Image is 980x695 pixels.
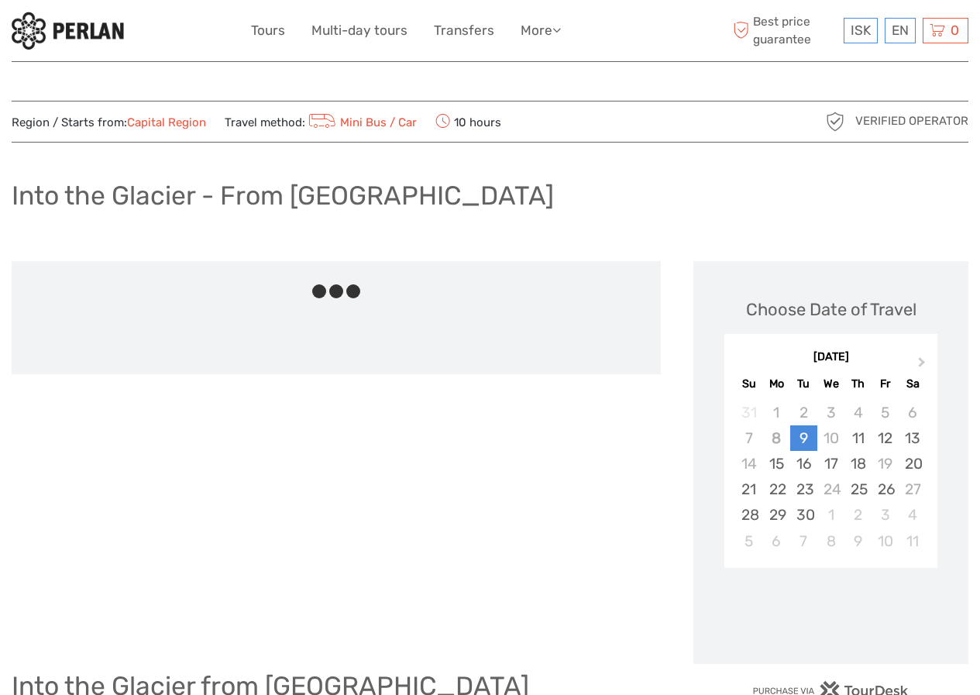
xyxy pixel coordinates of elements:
[790,425,817,451] div: Choose Tuesday, September 9th, 2025
[735,528,762,554] div: Choose Sunday, October 5th, 2025
[817,528,844,554] div: Choose Wednesday, October 8th, 2025
[434,19,494,42] a: Transfers
[817,373,844,394] div: We
[763,528,790,554] div: Choose Monday, October 6th, 2025
[872,451,899,477] div: Not available Friday, September 19th, 2025
[817,400,844,425] div: Not available Wednesday, September 3rd, 2025
[735,477,762,502] div: Choose Sunday, September 21st, 2025
[899,502,926,528] div: Choose Saturday, October 4th, 2025
[790,528,817,554] div: Choose Tuesday, October 7th, 2025
[763,425,790,451] div: Not available Monday, September 8th, 2025
[948,22,961,38] span: 0
[127,115,206,129] a: Capital Region
[851,22,871,38] span: ISK
[817,425,844,451] div: Not available Wednesday, September 10th, 2025
[826,608,836,618] div: Loading...
[872,502,899,528] div: Choose Friday, October 3rd, 2025
[899,400,926,425] div: Not available Saturday, September 6th, 2025
[823,109,848,134] img: verified_operator_grey_128.png
[872,477,899,502] div: Choose Friday, September 26th, 2025
[763,373,790,394] div: Mo
[763,400,790,425] div: Not available Monday, September 1st, 2025
[855,113,968,129] span: Verified Operator
[844,373,872,394] div: Th
[735,451,762,477] div: Not available Sunday, September 14th, 2025
[844,451,872,477] div: Choose Thursday, September 18th, 2025
[763,477,790,502] div: Choose Monday, September 22nd, 2025
[724,349,937,366] div: [DATE]
[735,502,762,528] div: Choose Sunday, September 28th, 2025
[817,451,844,477] div: Choose Wednesday, September 17th, 2025
[899,373,926,394] div: Sa
[729,400,932,554] div: month 2025-09
[899,451,926,477] div: Choose Saturday, September 20th, 2025
[735,425,762,451] div: Not available Sunday, September 7th, 2025
[844,502,872,528] div: Choose Thursday, October 2nd, 2025
[790,477,817,502] div: Choose Tuesday, September 23rd, 2025
[311,19,407,42] a: Multi-day tours
[746,298,916,322] div: Choose Date of Travel
[899,425,926,451] div: Choose Saturday, September 13th, 2025
[911,353,936,378] button: Next Month
[790,400,817,425] div: Not available Tuesday, September 2nd, 2025
[12,180,554,212] h1: Into the Glacier - From [GEOGRAPHIC_DATA]
[872,528,899,554] div: Choose Friday, October 10th, 2025
[817,477,844,502] div: Not available Wednesday, September 24th, 2025
[763,451,790,477] div: Choose Monday, September 15th, 2025
[12,115,206,131] span: Region / Starts from:
[872,373,899,394] div: Fr
[844,400,872,425] div: Not available Thursday, September 4th, 2025
[872,400,899,425] div: Not available Friday, September 5th, 2025
[844,528,872,554] div: Choose Thursday, October 9th, 2025
[817,502,844,528] div: Choose Wednesday, October 1st, 2025
[899,528,926,554] div: Choose Saturday, October 11th, 2025
[844,477,872,502] div: Choose Thursday, September 25th, 2025
[763,502,790,528] div: Choose Monday, September 29th, 2025
[735,373,762,394] div: Su
[844,425,872,451] div: Choose Thursday, September 11th, 2025
[305,115,417,129] a: Mini Bus / Car
[790,502,817,528] div: Choose Tuesday, September 30th, 2025
[885,18,916,43] div: EN
[735,400,762,425] div: Not available Sunday, August 31st, 2025
[790,373,817,394] div: Tu
[521,19,561,42] a: More
[729,13,840,47] span: Best price guarantee
[872,425,899,451] div: Choose Friday, September 12th, 2025
[12,12,124,50] img: 288-6a22670a-0f57-43d8-a107-52fbc9b92f2c_logo_small.jpg
[225,111,417,132] span: Travel method:
[251,19,285,42] a: Tours
[435,111,501,132] span: 10 hours
[790,451,817,477] div: Choose Tuesday, September 16th, 2025
[899,477,926,502] div: Not available Saturday, September 27th, 2025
